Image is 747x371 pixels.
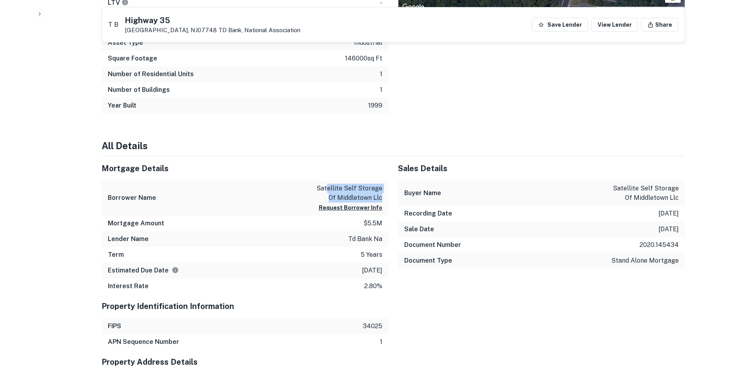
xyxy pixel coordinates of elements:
p: 1999 [368,101,382,110]
p: 2.80% [364,281,382,291]
a: Open this area in Google Maps (opens a new window) [400,2,426,12]
button: Share [641,18,678,32]
h6: Number of Buildings [108,85,170,95]
h5: Sales Details [398,163,685,174]
a: View Lender [591,18,638,32]
p: 1 [380,85,382,95]
iframe: Chat Widget [708,308,747,346]
h5: Property Address Details [102,356,389,368]
h6: FIPS [108,322,121,331]
h4: All Details [102,139,685,153]
p: stand alone mortgage [611,256,679,265]
p: [DATE] [362,266,382,275]
button: Save Lender [532,18,588,32]
h6: Recording Date [404,209,452,218]
a: TD Bank, National Association [218,27,300,33]
svg: Estimate is based on a standard schedule for this type of loan. [172,267,179,274]
h6: Interest Rate [108,281,149,291]
p: 1 [380,69,382,79]
p: satellite self storage of middletown llc [608,184,679,203]
p: [DATE] [658,225,679,234]
p: 146000 sq ft [345,54,382,63]
p: 34025 [363,322,382,331]
h6: Mortgage Amount [108,219,164,228]
h6: Borrower Name [108,193,156,203]
h6: Year Built [108,101,136,110]
h6: Square Footage [108,54,157,63]
h6: Buyer Name [404,188,441,198]
h5: Highway 35 [125,16,300,24]
p: T B [108,20,118,29]
p: 2020.145434 [640,240,679,250]
h5: Property Identification Information [102,300,389,312]
h6: APN Sequence Number [108,337,179,347]
p: industrial [354,38,382,48]
p: [DATE] [658,209,679,218]
h6: Lender Name [108,234,149,244]
p: 1 [380,337,382,347]
p: 5 years [361,250,382,260]
h5: Mortgage Details [102,163,389,174]
h6: Document Number [404,240,461,250]
p: $5.5m [364,219,382,228]
p: [GEOGRAPHIC_DATA], NJ07748 [125,27,300,34]
h6: Number of Residential Units [108,69,194,79]
h6: Sale Date [404,225,434,234]
button: Request Borrower Info [319,203,382,212]
h6: Estimated Due Date [108,266,179,275]
p: satellite self storage of middletown llc [312,184,382,203]
p: td bank na [348,234,382,244]
h6: Term [108,250,124,260]
img: Google [400,2,426,12]
h6: Document Type [404,256,452,265]
h6: Asset Type [108,38,143,48]
a: T B [108,14,118,36]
